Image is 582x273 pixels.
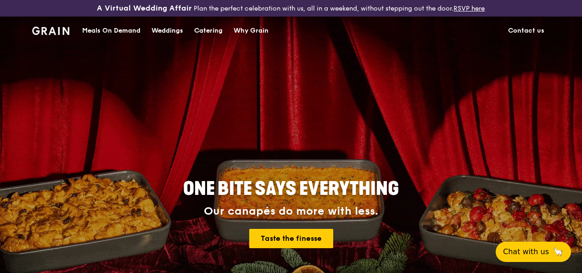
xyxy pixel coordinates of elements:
h3: A Virtual Wedding Affair [97,4,192,13]
a: Taste the finesse [249,229,333,248]
span: 🦙 [553,246,564,257]
span: ONE BITE SAYS EVERYTHING [183,178,399,200]
a: Weddings [146,17,189,45]
div: Our canapés do more with less. [126,205,456,218]
div: Plan the perfect celebration with us, all in a weekend, without stepping out the door. [97,4,485,13]
div: Meals On Demand [82,17,140,45]
a: Contact us [503,17,550,45]
div: Catering [194,17,223,45]
a: Why Grain [228,17,274,45]
a: RSVP here [453,5,485,12]
button: Chat with us🦙 [496,242,571,262]
img: Grain [32,27,69,35]
span: Chat with us [503,246,549,257]
div: Weddings [151,17,183,45]
a: Catering [189,17,228,45]
div: Why Grain [234,17,269,45]
a: GrainGrain [32,16,69,44]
